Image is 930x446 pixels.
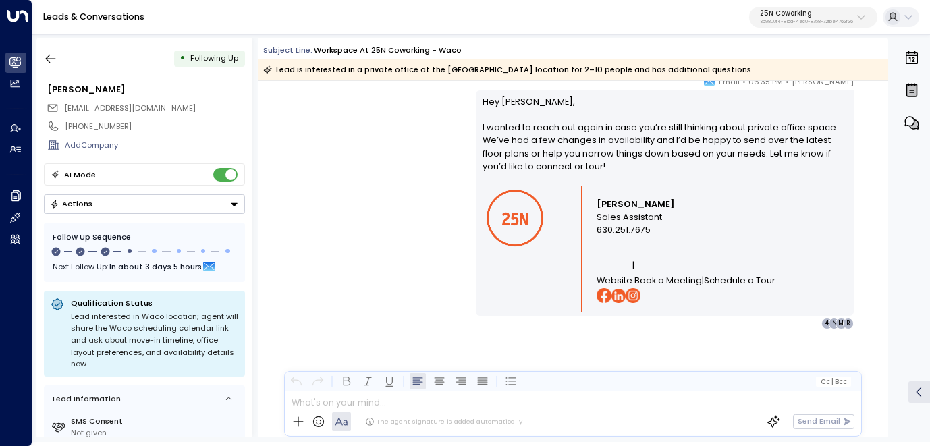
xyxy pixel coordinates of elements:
div: Workspace at 25N Coworking - Waco [314,45,462,56]
span: Email [719,75,740,88]
span: rkazerooni74@gmail.com [64,103,196,114]
a: Book a Meeting [634,273,702,288]
div: Button group with a nested menu [44,194,245,214]
div: R [843,318,854,329]
div: Next Follow Up: [53,259,236,274]
p: Qualification Status [71,298,238,308]
span: Sales Assistant [597,211,662,223]
div: AddCompany [65,140,244,151]
p: 3b9800f4-81ca-4ec0-8758-72fbe4763f36 [760,19,853,24]
p: Hey [PERSON_NAME], I wanted to reach out again in case you’re still thinking about private office... [483,95,848,186]
div: Lead interested in Waco location; agent will share the Waco scheduling calendar link and ask abou... [71,311,238,370]
label: SMS Consent [71,416,240,427]
p: 25N Coworking [760,9,853,18]
img: 84_headshot.jpg [859,75,881,96]
span: 630.251.7675 [597,223,651,236]
span: | [702,258,704,288]
button: Undo [288,373,304,389]
div: 4 [821,318,832,329]
span: | [831,378,833,385]
div: Follow Up Sequence [53,231,236,243]
span: Subject Line: [263,45,312,55]
div: Actions [50,199,92,208]
span: Following Up [190,53,238,63]
div: [PHONE_NUMBER] [65,121,244,132]
div: [PERSON_NAME] [47,83,244,96]
button: Cc|Bcc [816,377,851,387]
div: M [836,318,846,329]
button: 25N Coworking3b9800f4-81ca-4ec0-8758-72fbe4763f36 [749,7,877,28]
a: Schedule a Tour [704,273,775,288]
span: | [632,244,634,288]
span: • [742,75,746,88]
span: Cc Bcc [821,378,847,385]
div: Lead Information [49,393,121,405]
div: N [829,318,840,329]
span: [PERSON_NAME] [792,75,854,88]
div: Lead is interested in a private office at the [GEOGRAPHIC_DATA] location for 2–10 people and has ... [263,63,751,76]
a: Website [597,273,632,288]
button: Redo [310,373,326,389]
div: AI Mode [64,168,96,182]
strong: [PERSON_NAME] [597,198,675,210]
span: In about 3 days 5 hours [109,259,202,274]
div: The agent signature is added automatically [365,417,522,426]
div: • [180,49,186,68]
a: Leads & Conversations [43,11,144,22]
span: 06:35 PM [748,75,783,88]
span: [EMAIL_ADDRESS][DOMAIN_NAME] [64,103,196,113]
div: Not given [71,427,240,439]
span: • [786,75,789,88]
button: Actions [44,194,245,214]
